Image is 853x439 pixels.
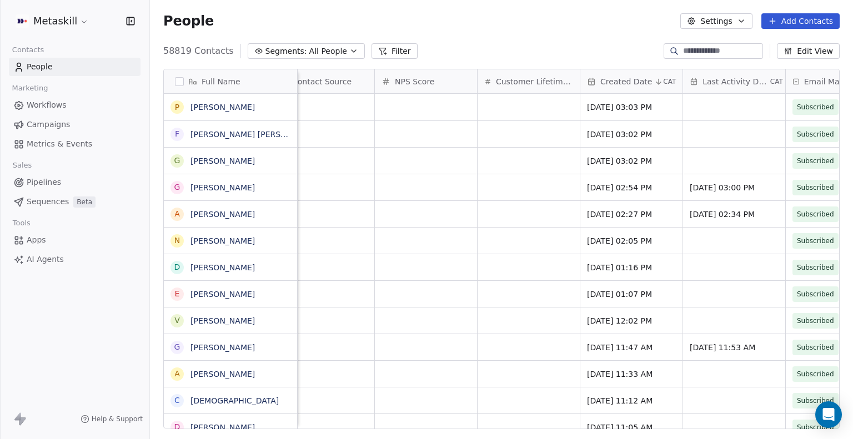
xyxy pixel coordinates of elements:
div: NPS Score [375,69,477,93]
a: Campaigns [9,115,141,134]
span: [DATE] 03:02 PM [587,129,676,140]
div: grid [164,94,298,429]
span: Subscribed [797,182,834,193]
span: Subscribed [797,155,834,166]
button: Edit View [777,43,840,59]
a: Workflows [9,96,141,114]
span: Apps [27,234,46,246]
span: Sequences [27,196,69,208]
img: AVATAR%20METASKILL%20-%20Colori%20Positivo.png [16,14,29,28]
button: Add Contacts [761,13,840,29]
span: Sales [8,157,37,174]
span: [DATE] 11:12 AM [587,395,676,406]
a: [PERSON_NAME] [190,290,255,299]
span: People [27,61,53,73]
div: Created DateCAT [580,69,683,93]
div: A [174,368,180,380]
span: [DATE] 01:07 PM [587,289,676,300]
span: Contacts [7,42,49,58]
a: Pipelines [9,173,141,191]
div: D [174,421,180,433]
span: Metaskill [33,14,77,28]
span: [DATE] 02:05 PM [587,235,676,246]
a: [PERSON_NAME] [190,370,255,379]
a: [PERSON_NAME] [190,423,255,432]
div: Open Intercom Messenger [815,401,842,428]
span: All People [309,46,347,57]
a: Help & Support [81,415,143,423]
span: [DATE] 02:27 PM [587,209,676,220]
span: Segments: [265,46,307,57]
div: Customer Lifetime Value [478,69,580,93]
span: Customer Lifetime Value [496,76,573,87]
span: Subscribed [797,289,834,300]
a: Apps [9,231,141,249]
span: Subscribed [797,102,834,113]
span: Last Activity Date [703,76,768,87]
a: SequencesBeta [9,193,141,211]
div: P [175,102,179,113]
div: E [175,288,180,300]
span: Subscribed [797,395,834,406]
div: D [174,261,180,273]
span: Subscribed [797,209,834,220]
span: Workflows [27,99,67,111]
span: People [163,13,214,29]
span: Help & Support [92,415,143,423]
button: Metaskill [13,12,91,31]
span: Subscribed [797,129,834,140]
span: [DATE] 11:33 AM [587,369,676,380]
button: Filter [372,43,418,59]
a: [PERSON_NAME] [190,263,255,272]
div: G [174,181,180,193]
span: Tools [8,215,35,231]
span: AI Agents [27,254,64,265]
a: [PERSON_NAME] [190,183,255,192]
a: [PERSON_NAME] [190,236,255,245]
div: N [174,235,180,246]
span: 58819 Contacts [163,44,234,58]
span: [DATE] 03:00 PM [690,182,779,193]
span: Contact Source [292,76,352,87]
span: Campaigns [27,119,70,130]
span: Metrics & Events [27,138,92,150]
a: AI Agents [9,250,141,269]
span: Created Date [600,76,652,87]
span: Subscribed [797,342,834,353]
div: Full Name [164,69,297,93]
div: C [174,395,180,406]
a: People [9,58,141,76]
span: [DATE] 01:16 PM [587,262,676,273]
span: Pipelines [27,176,61,188]
span: [DATE] 12:02 PM [587,315,676,326]
span: Subscribed [797,369,834,380]
span: CAT [663,77,676,86]
button: Settings [680,13,752,29]
span: Subscribed [797,262,834,273]
a: [PERSON_NAME] [190,157,255,165]
div: A [174,208,180,220]
span: Subscribed [797,235,834,246]
span: Beta [73,196,96,208]
span: CAT [770,77,783,86]
div: Last Activity DateCAT [683,69,785,93]
span: [DATE] 11:47 AM [587,342,676,353]
a: [PERSON_NAME] [190,210,255,219]
span: [DATE] 02:54 PM [587,182,676,193]
div: v [174,315,180,326]
div: G [174,155,180,166]
span: [DATE] 11:05 AM [587,422,676,433]
span: [DATE] 03:02 PM [587,155,676,166]
span: Marketing [7,80,53,97]
span: Full Name [202,76,240,87]
div: G [174,341,180,353]
span: Subscribed [797,422,834,433]
div: F [175,128,179,140]
span: [DATE] 03:03 PM [587,102,676,113]
span: [DATE] 11:53 AM [690,342,779,353]
a: [PERSON_NAME] [190,316,255,325]
span: [DATE] 02:34 PM [690,209,779,220]
a: Metrics & Events [9,135,141,153]
span: Subscribed [797,315,834,326]
span: NPS Score [395,76,434,87]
